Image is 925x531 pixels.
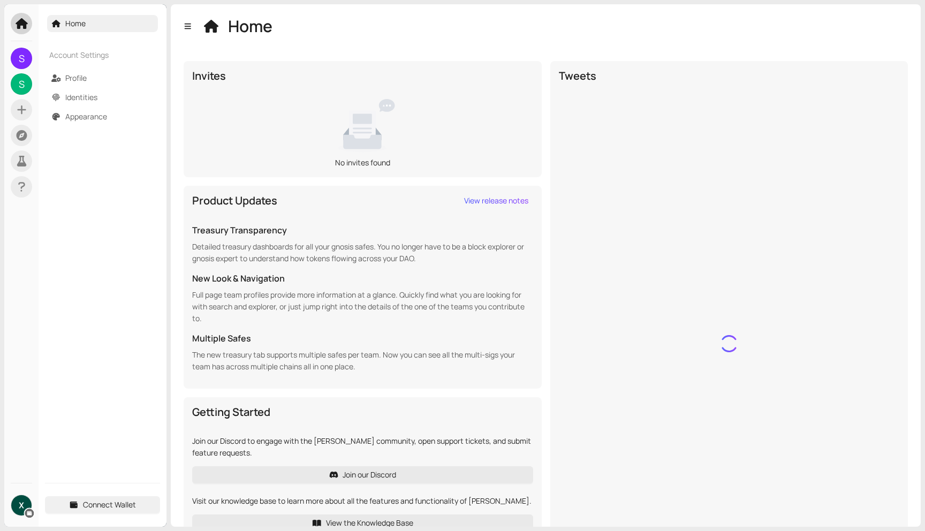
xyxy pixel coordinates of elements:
h5: New Look & Navigation [192,272,533,285]
p: The new treasury tab supports multiple safes per team. Now you can see all the multi-sigs your te... [192,349,533,373]
p: Visit our knowledge base to learn more about all the features and functionality of [PERSON_NAME]. [192,495,533,507]
span: Connect Wallet [83,499,136,511]
div: Getting Started [192,405,533,420]
h5: Multiple Safes [192,332,533,345]
span: S [19,73,25,95]
span: Account Settings [49,49,137,61]
span: View release notes [464,195,528,207]
img: ACg8ocL2PLSHMB-tEaOxArXAbWMbuPQZH6xV--tiP_qvgO-k-ozjdA=s500 [11,495,32,515]
a: Appearance [65,111,107,122]
a: View release notes [459,192,533,209]
h5: Treasury Transparency [192,224,533,237]
button: Connect Wallet [45,496,160,513]
div: No invites found [313,157,412,169]
div: Account Settings [45,43,160,67]
p: Full page team profiles provide more information at a glance. Quickly find what you are looking f... [192,289,533,324]
div: Home [228,16,274,36]
a: Identities [65,92,97,102]
div: Tweets [559,69,900,84]
p: Detailed treasury dashboards for all your gnosis safes. You no longer have to be a block explorer... [192,241,533,264]
div: Product Updates [192,193,459,208]
span: View the Knowledge Base [326,517,413,529]
a: Home [65,18,86,28]
a: Profile [65,73,87,83]
img: something [719,333,739,354]
span: Join our Discord [343,469,396,481]
a: Join our Discord [192,466,533,483]
span: S [19,48,25,69]
div: Invites [192,69,533,84]
p: Join our Discord to engage with the [PERSON_NAME] community, open support tickets, and submit fea... [192,435,533,459]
